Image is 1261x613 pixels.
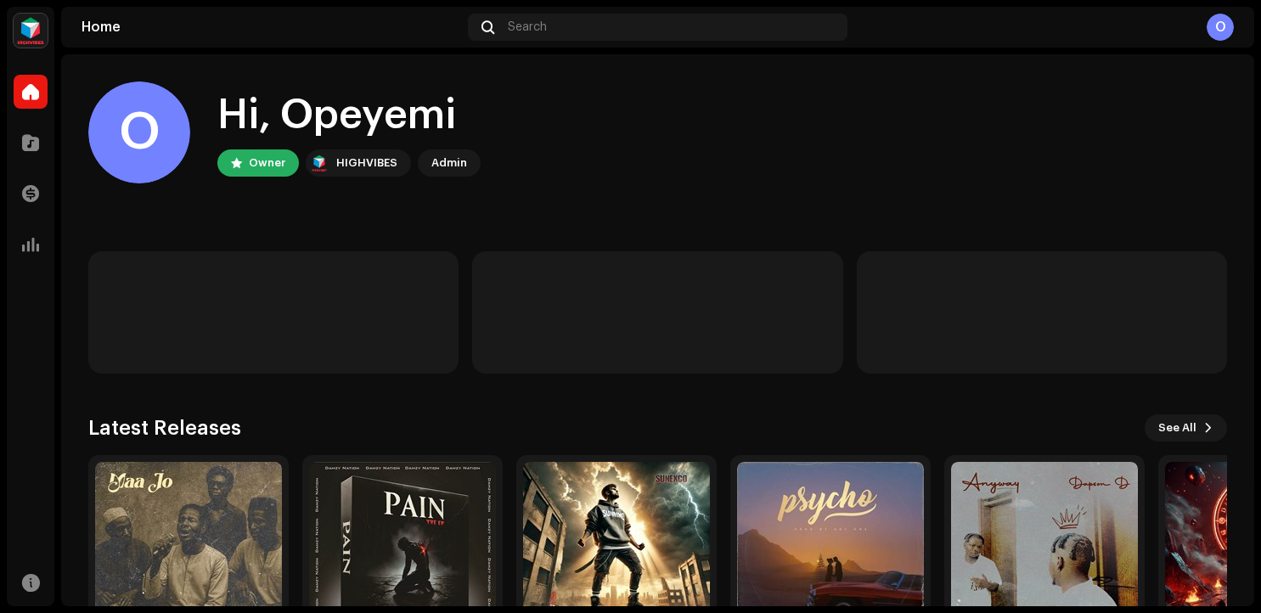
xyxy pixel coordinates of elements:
div: O [1207,14,1234,41]
img: feab3aad-9b62-475c-8caf-26f15a9573ee [309,153,329,173]
div: Owner [249,153,285,173]
div: Hi, Opeyemi [217,88,481,143]
img: feab3aad-9b62-475c-8caf-26f15a9573ee [14,14,48,48]
div: Admin [431,153,467,173]
div: O [88,82,190,183]
div: Home [82,20,461,34]
span: Search [508,20,547,34]
h3: Latest Releases [88,414,241,441]
div: HIGHVIBES [336,153,397,173]
span: See All [1158,411,1196,445]
button: See All [1145,414,1227,441]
